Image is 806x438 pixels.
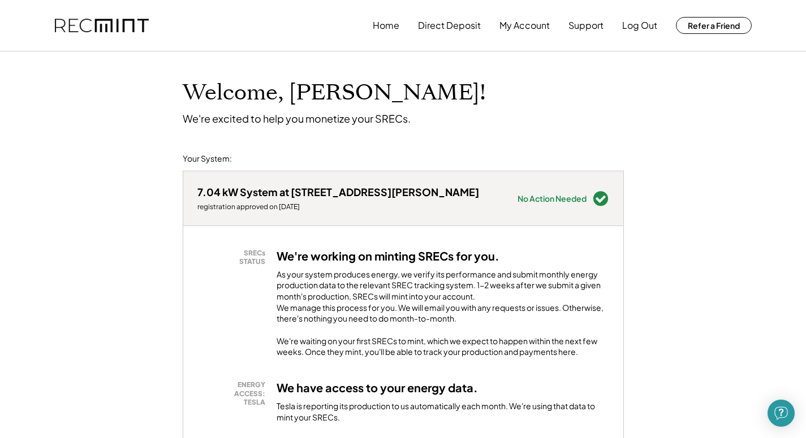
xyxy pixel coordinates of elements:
[676,17,752,34] button: Refer a Friend
[277,269,609,330] div: As your system produces energy, we verify its performance and submit monthly energy production da...
[203,249,265,266] div: SRECs STATUS
[277,401,609,423] div: Tesla is reporting its production to us automatically each month. We're using that data to mint y...
[277,249,499,263] h3: We're working on minting SRECs for you.
[197,185,479,198] div: 7.04 kW System at [STREET_ADDRESS][PERSON_NAME]
[183,80,486,106] h1: Welcome, [PERSON_NAME]!
[499,14,550,37] button: My Account
[183,112,411,125] div: We're excited to help you monetize your SRECs.
[622,14,657,37] button: Log Out
[373,14,399,37] button: Home
[197,202,479,211] div: registration approved on [DATE]
[768,400,795,427] div: Open Intercom Messenger
[203,380,265,407] div: ENERGY ACCESS: TESLA
[277,380,478,395] h3: We have access to your energy data.
[568,14,604,37] button: Support
[518,194,587,202] div: No Action Needed
[418,14,481,37] button: Direct Deposit
[55,19,149,33] img: recmint-logotype%403x.png
[183,153,232,164] div: Your System:
[277,336,609,358] div: We're waiting on your first SRECs to mint, which we expect to happen within the next few weeks. O...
